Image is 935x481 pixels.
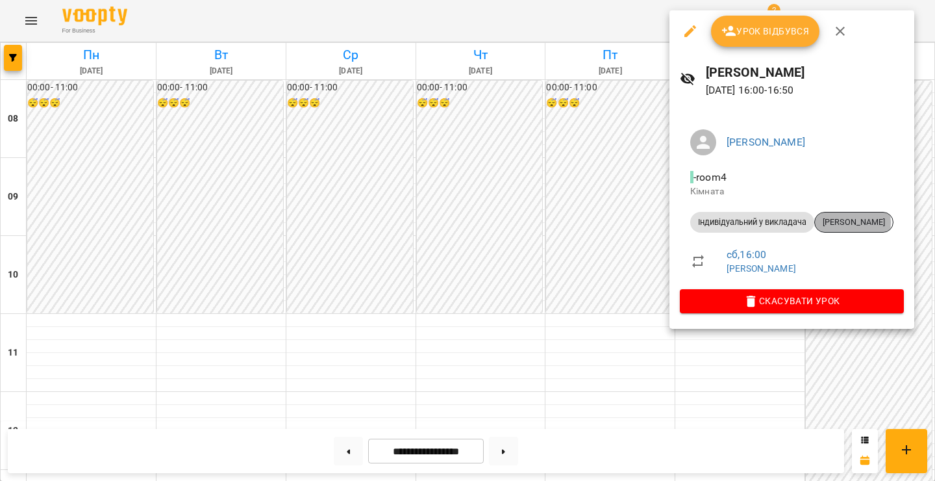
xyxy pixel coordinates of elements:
[690,293,893,309] span: Скасувати Урок
[711,16,820,47] button: Урок відбувся
[727,136,805,148] a: [PERSON_NAME]
[690,171,729,183] span: - room4
[721,23,810,39] span: Урок відбувся
[727,248,766,261] a: сб , 16:00
[814,212,893,233] div: [PERSON_NAME]
[680,289,904,313] button: Скасувати Урок
[815,216,893,228] span: [PERSON_NAME]
[690,185,893,198] p: Кімната
[727,263,796,274] a: [PERSON_NAME]
[690,216,814,228] span: Індивідуальний у викладача
[706,62,904,83] h6: [PERSON_NAME]
[706,83,904,98] p: [DATE] 16:00 - 16:50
